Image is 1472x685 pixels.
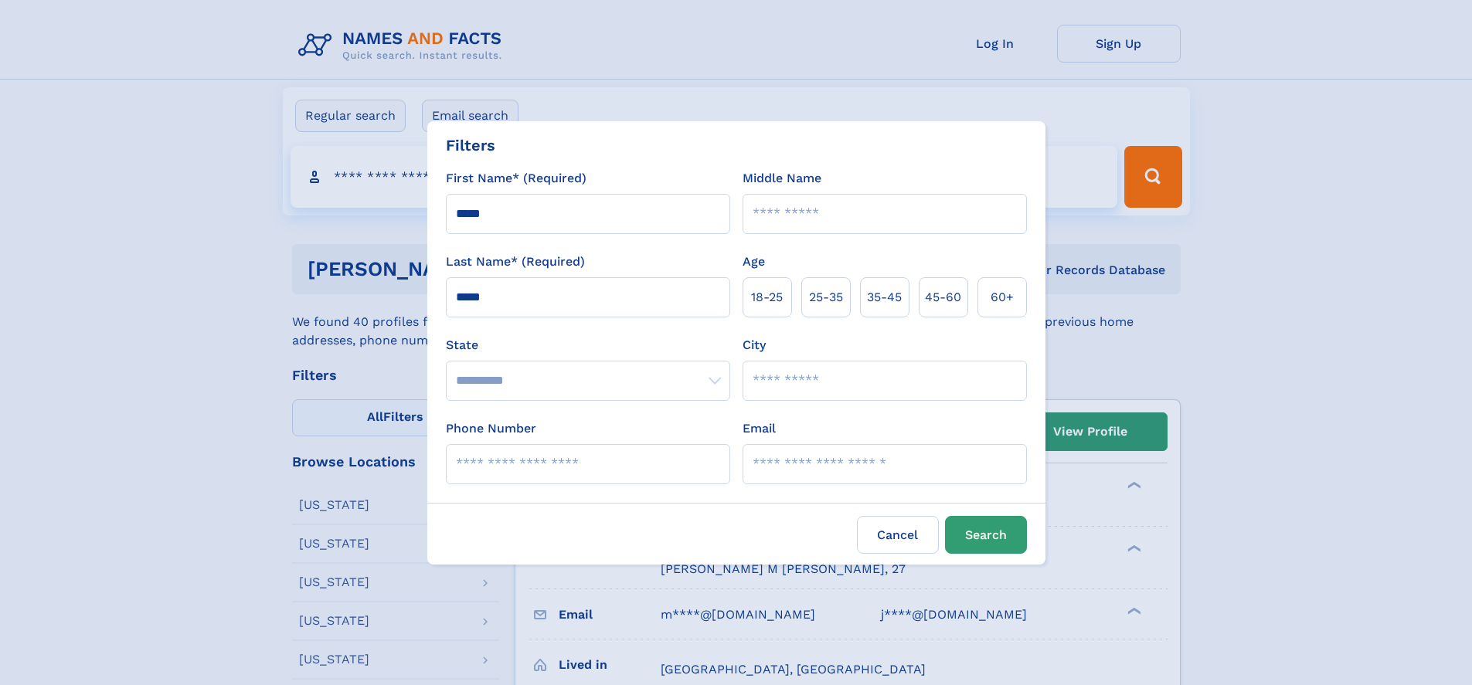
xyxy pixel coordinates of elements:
[945,516,1027,554] button: Search
[743,169,821,188] label: Middle Name
[446,134,495,157] div: Filters
[446,253,585,271] label: Last Name* (Required)
[446,169,586,188] label: First Name* (Required)
[743,336,766,354] label: City
[743,253,765,271] label: Age
[446,419,536,438] label: Phone Number
[991,288,1014,307] span: 60+
[857,516,939,554] label: Cancel
[925,288,961,307] span: 45‑60
[751,288,783,307] span: 18‑25
[809,288,843,307] span: 25‑35
[743,419,776,438] label: Email
[867,288,902,307] span: 35‑45
[446,336,730,354] label: State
